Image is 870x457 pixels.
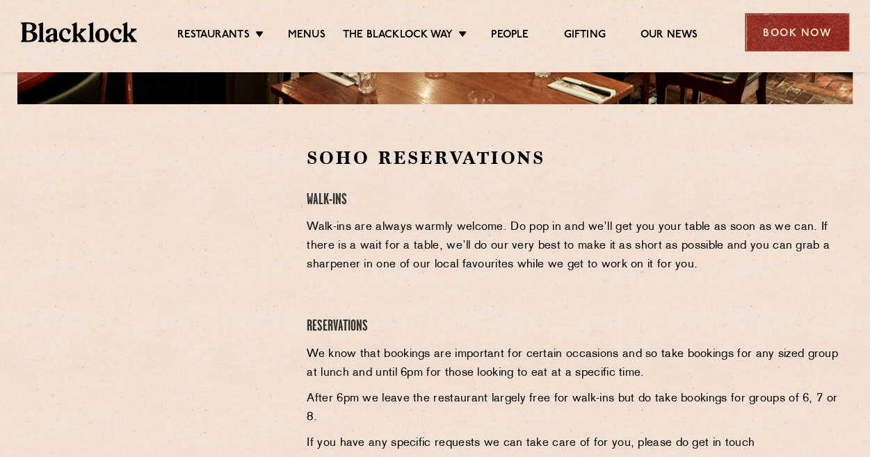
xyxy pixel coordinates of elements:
[307,218,840,274] p: Walk-ins are always warmly welcome. Do pop in and we’ll get you your table as soon as we can. If ...
[307,345,840,383] p: We know that bookings are important for certain occasions and so take bookings for any sized grou...
[563,28,605,44] a: Gifting
[491,28,529,44] a: People
[307,191,840,210] h4: Walk-Ins
[307,146,840,170] h2: Soho Reservations
[745,13,849,51] div: Book Now
[21,22,137,42] img: BL_Textured_Logo-footer-cropped.svg
[307,390,840,427] p: After 6pm we leave the restaurant largely free for walk-ins but do take bookings for groups of 6,...
[177,28,250,44] a: Restaurants
[343,28,453,44] a: The Blacklock Way
[641,28,698,44] a: Our News
[80,146,236,355] iframe: OpenTable make booking widget
[288,28,325,44] a: Menus
[307,317,840,336] h4: Reservations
